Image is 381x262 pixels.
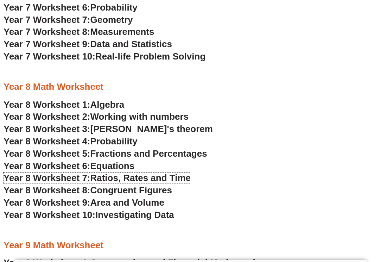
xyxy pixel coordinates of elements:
[90,2,138,13] span: Probability
[4,185,172,195] a: Year 8 Worksheet 8:Congruent Figures
[4,173,191,183] a: Year 8 Worksheet 7:Ratios, Rates and Time
[4,26,90,37] span: Year 7 Worksheet 8:
[90,26,154,37] span: Measurements
[90,148,207,159] span: Fractions and Percentages
[90,173,191,183] span: Ratios, Rates and Time
[4,124,90,134] span: Year 8 Worksheet 3:
[90,14,133,25] span: Geometry
[4,124,213,134] a: Year 8 Worksheet 3:[PERSON_NAME]'s theorem
[4,210,174,220] a: Year 8 Worksheet 10:Investigating Data
[4,99,90,110] span: Year 8 Worksheet 1:
[95,51,205,62] span: Real-life Problem Solving
[4,51,95,62] span: Year 7 Worksheet 10:
[90,99,125,110] span: Algebra
[4,210,95,220] span: Year 8 Worksheet 10:
[4,173,90,183] span: Year 8 Worksheet 7:
[4,14,133,25] a: Year 7 Worksheet 7:Geometry
[90,111,189,122] span: Working with numbers
[4,197,90,208] span: Year 8 Worksheet 9:
[90,39,172,49] span: Data and Statistics
[4,111,189,122] a: Year 8 Worksheet 2:Working with numbers
[95,210,174,220] span: Investigating Data
[90,136,138,146] span: Probability
[4,161,134,171] a: Year 8 Worksheet 6:Equations
[4,99,124,110] a: Year 8 Worksheet 1:Algebra
[4,148,90,159] span: Year 8 Worksheet 5:
[4,136,90,146] span: Year 8 Worksheet 4:
[4,136,138,146] a: Year 8 Worksheet 4:Probability
[4,51,205,62] a: Year 7 Worksheet 10:Real-life Problem Solving
[4,197,164,208] a: Year 8 Worksheet 9:Area and Volume
[260,182,381,262] iframe: Chat Widget
[4,2,90,13] span: Year 7 Worksheet 6:
[90,124,213,134] span: [PERSON_NAME]'s theorem
[4,111,90,122] span: Year 8 Worksheet 2:
[4,39,172,49] a: Year 7 Worksheet 9:Data and Statistics
[90,197,164,208] span: Area and Volume
[4,26,154,37] a: Year 7 Worksheet 8:Measurements
[90,161,135,171] span: Equations
[4,239,377,251] h3: Year 9 Math Worksheet
[4,161,90,171] span: Year 8 Worksheet 6:
[90,185,172,195] span: Congruent Figures
[4,185,90,195] span: Year 8 Worksheet 8:
[4,148,207,159] a: Year 8 Worksheet 5:Fractions and Percentages
[4,39,90,49] span: Year 7 Worksheet 9:
[4,81,377,93] h3: Year 8 Math Worksheet
[4,14,90,25] span: Year 7 Worksheet 7:
[4,2,138,13] a: Year 7 Worksheet 6:Probability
